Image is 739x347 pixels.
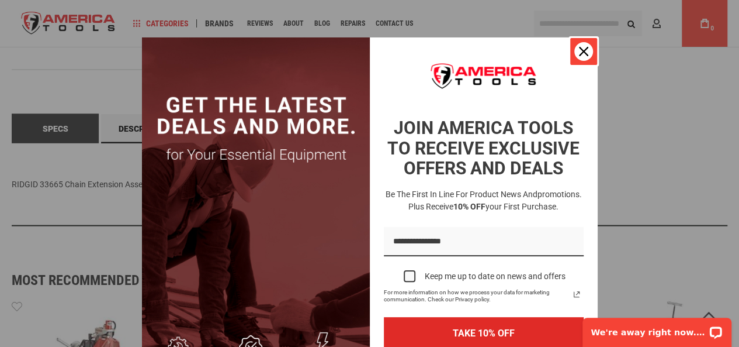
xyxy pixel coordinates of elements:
span: promotions. Plus receive your first purchase. [408,190,582,211]
iframe: LiveChat chat widget [575,310,739,347]
input: Email field [384,227,584,257]
strong: 10% OFF [453,202,485,211]
h3: Be the first in line for product news and [381,188,586,213]
a: Read our Privacy Policy [570,287,584,301]
svg: close icon [579,47,588,56]
svg: link icon [570,287,584,301]
button: Close [570,37,598,66]
span: For more information on how we process your data for marketing communication. Check our Privacy p... [384,289,570,303]
strong: JOIN AMERICA TOOLS TO RECEIVE EXCLUSIVE OFFERS AND DEALS [387,118,580,178]
div: Keep me up to date on news and offers [425,272,565,281]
